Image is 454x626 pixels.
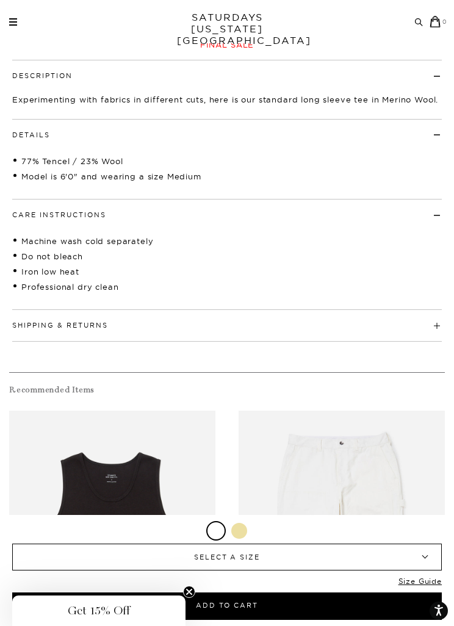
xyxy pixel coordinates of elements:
h4: Recommended Items [9,385,445,395]
li: Iron low heat [12,265,442,278]
a: 0 [430,16,448,27]
button: Details [12,132,50,139]
li: Model is 6'0" and wearing a size Medium [12,170,442,182]
li: Do not bleach [12,250,442,262]
button: Shipping & Returns [12,322,108,329]
div: Final sale [93,40,361,50]
a: Size Guide [398,577,442,592]
small: 0 [442,18,448,25]
button: Add to Cart [12,592,442,620]
li: Professional dry clean [12,281,442,293]
div: Get 15% OffClose teaser [12,595,186,626]
a: SATURDAYS[US_STATE][GEOGRAPHIC_DATA] [177,12,278,46]
li: Machine wash cold separately [12,235,442,247]
b: ▾ [408,544,441,570]
span: Get 15% Off [68,603,130,618]
button: Close teaser [183,586,195,598]
li: 77% Tencel / 23% Wool [12,155,442,167]
p: Experimenting with fabrics in different cuts, here is our standard long sleeve tee in Merino Wool. [12,93,442,106]
button: Description [12,73,73,79]
span: SELECT A SIZE [40,544,414,570]
button: Care Instructions [12,212,106,218]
